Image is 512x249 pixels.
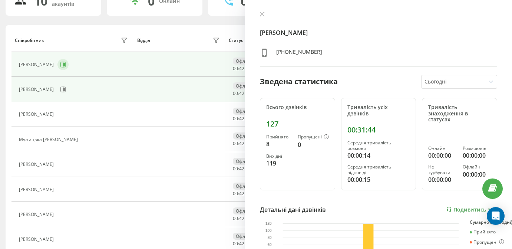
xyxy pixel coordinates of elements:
div: 119 [266,159,292,168]
div: Прийнято [470,229,496,235]
div: Тривалість знаходження в статусах [428,104,491,123]
div: Детальні дані дзвінків [260,205,326,214]
div: 00:00:00 [428,175,456,184]
text: 120 [265,222,272,226]
div: : : [233,91,251,96]
span: 42 [239,240,244,247]
div: 8 [266,140,292,148]
div: : : [233,66,251,71]
div: 00:00:15 [347,175,410,184]
div: : : [233,241,251,246]
div: Пропущені [298,134,329,140]
div: 00:00:14 [347,151,410,160]
div: [PERSON_NAME] [19,112,56,117]
div: Середня тривалість відповіді [347,164,410,175]
span: 00 [233,215,238,222]
div: Вихідні [266,154,292,159]
div: Зведена статистика [260,76,338,87]
span: 00 [233,166,238,172]
div: : : [233,191,251,196]
div: Офлайн [463,164,491,170]
div: [PERSON_NAME] [19,62,56,67]
text: 100 [265,229,272,233]
span: 42 [239,115,244,122]
div: [PERSON_NAME] [19,212,56,217]
span: 00 [233,140,238,147]
div: : : [233,141,251,146]
div: Статус [229,38,243,43]
div: Відділ [137,38,150,43]
div: [PERSON_NAME] [19,237,56,242]
div: 0 [298,140,329,149]
div: Тривалість усіх дзвінків [347,104,410,117]
div: Офлайн [233,207,257,214]
h4: [PERSON_NAME] [260,28,497,37]
div: Офлайн [233,58,257,65]
div: Прийнято [266,134,292,140]
div: : : [233,166,251,171]
div: Мужицька [PERSON_NAME] [19,137,80,142]
div: Офлайн [233,108,257,115]
span: 00 [233,65,238,72]
span: 42 [239,166,244,172]
div: Офлайн [233,233,257,240]
div: 127 [266,119,329,128]
div: Середня тривалість розмови [347,140,410,151]
div: Офлайн [233,183,257,190]
div: Співробітник [15,38,44,43]
div: Пропущені [470,239,504,245]
span: 00 [233,115,238,122]
text: 60 [268,243,272,247]
div: [PERSON_NAME] [19,87,56,92]
div: 00:00:00 [463,170,491,179]
span: 42 [239,215,244,222]
div: Не турбувати [428,164,456,175]
div: [PERSON_NAME] [19,162,56,167]
div: Open Intercom Messenger [487,207,505,225]
div: : : [233,216,251,221]
div: Офлайн [233,82,257,89]
span: 00 [233,240,238,247]
div: 00:00:00 [428,151,456,160]
text: 80 [268,236,272,240]
div: Всього дзвінків [266,104,329,111]
a: Подивитись звіт [446,206,497,213]
span: 42 [239,65,244,72]
div: Онлайн [428,146,456,151]
span: 42 [239,190,244,197]
div: : : [233,116,251,121]
div: 00:31:44 [347,125,410,134]
span: 00 [233,90,238,96]
div: [PHONE_NUMBER] [276,48,322,59]
span: 42 [239,90,244,96]
span: 00 [233,190,238,197]
span: 42 [239,140,244,147]
div: Офлайн [233,158,257,165]
div: Офлайн [233,132,257,140]
div: 00:00:00 [463,151,491,160]
div: Розмовляє [463,146,491,151]
div: [PERSON_NAME] [19,187,56,192]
